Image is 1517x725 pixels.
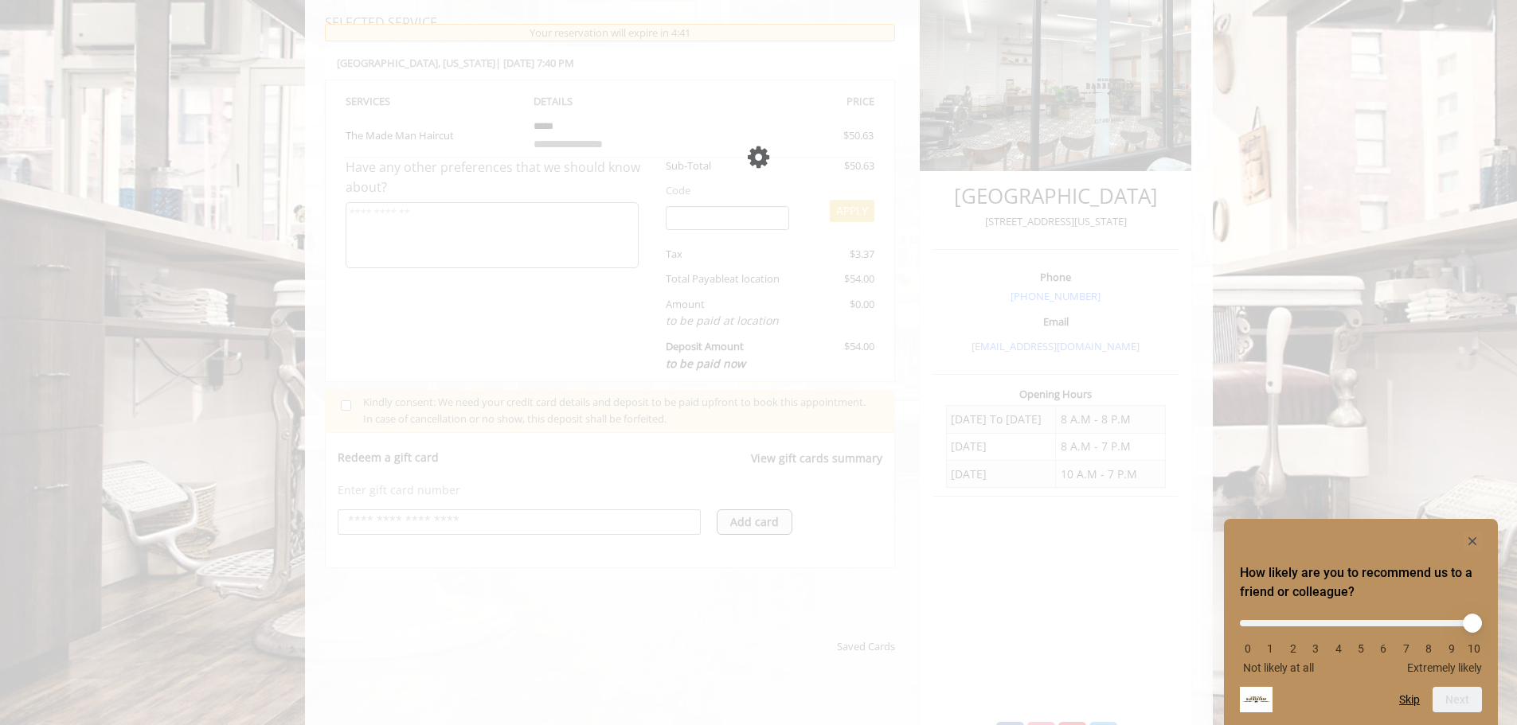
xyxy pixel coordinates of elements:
[1407,661,1482,674] span: Extremely likely
[1240,608,1482,674] div: How likely are you to recommend us to a friend or colleague? Select an option from 0 to 10, with ...
[1243,661,1314,674] span: Not likely at all
[1262,642,1278,655] li: 1
[1463,532,1482,551] button: Hide survey
[1398,642,1414,655] li: 7
[1466,642,1482,655] li: 10
[1240,532,1482,712] div: How likely are you to recommend us to a friend or colleague? Select an option from 0 to 10, with ...
[1444,642,1460,655] li: 9
[1399,693,1420,706] button: Skip
[1240,642,1256,655] li: 0
[1285,642,1301,655] li: 2
[1331,642,1347,655] li: 4
[1375,642,1391,655] li: 6
[1240,563,1482,602] h2: How likely are you to recommend us to a friend or colleague? Select an option from 0 to 10, with ...
[1308,642,1323,655] li: 3
[1353,642,1369,655] li: 5
[1433,687,1482,712] button: Next question
[1421,642,1437,655] li: 8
